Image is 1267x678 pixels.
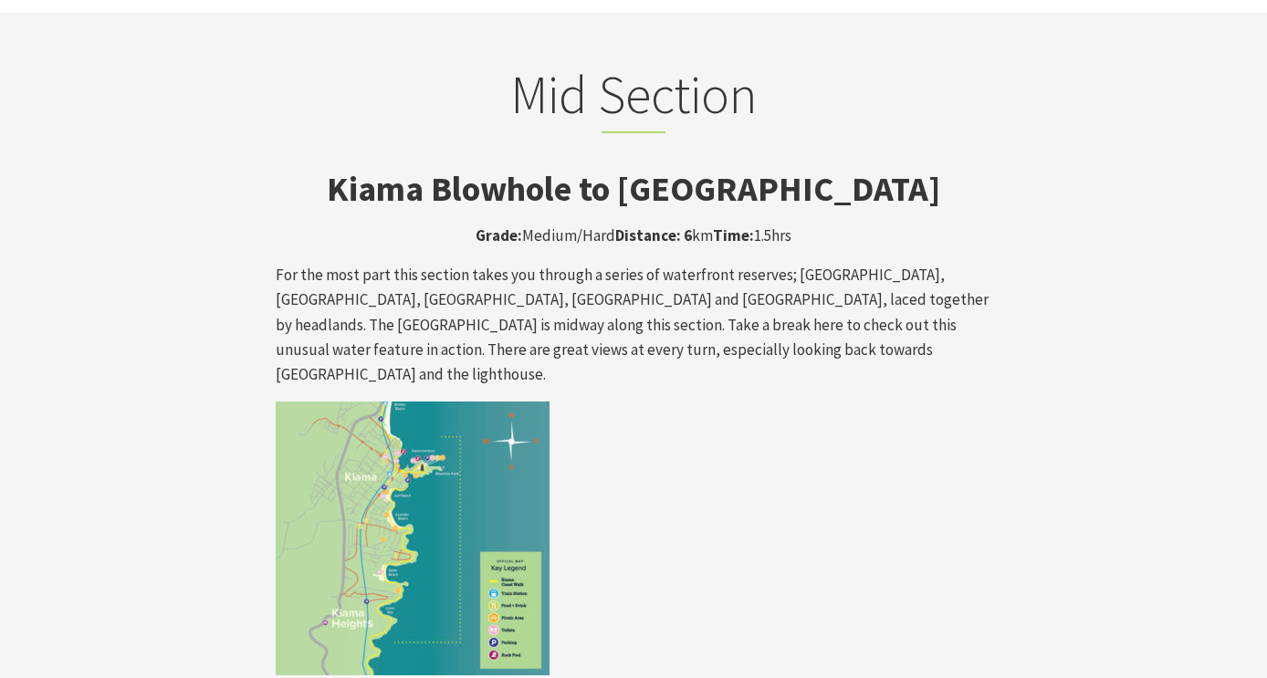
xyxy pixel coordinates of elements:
[276,224,991,248] p: Medium/Hard km 1.5hrs
[713,225,754,245] strong: Time:
[476,225,522,245] strong: Grade:
[276,402,550,675] img: Kiama Coast Walk Mid Section
[276,63,991,134] h2: Mid Section
[276,263,991,387] p: For the most part this section takes you through a series of waterfront reserves; [GEOGRAPHIC_DAT...
[327,167,940,210] strong: Kiama Blowhole to [GEOGRAPHIC_DATA]
[615,225,692,245] strong: Distance: 6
